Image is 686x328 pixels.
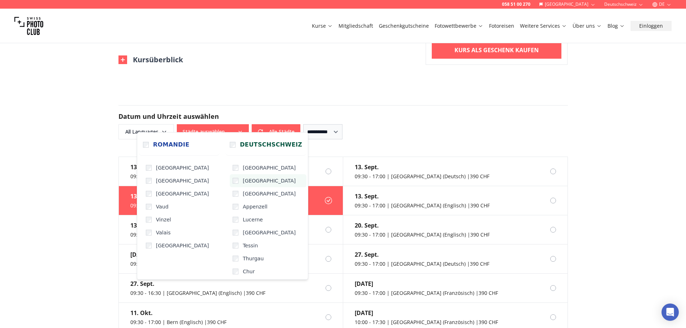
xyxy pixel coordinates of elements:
div: 09:30 - 17:00 | [GEOGRAPHIC_DATA] (Englisch) | 390 CHF [355,202,490,209]
span: [GEOGRAPHIC_DATA] [156,177,209,184]
input: [GEOGRAPHIC_DATA] [146,243,152,248]
div: 13. Sept. [130,221,274,230]
div: 09:30 - 17:00 | [GEOGRAPHIC_DATA] (Deutsch) | 390 CHF [355,173,489,180]
div: 09:30 - 17:00 | [GEOGRAPHIC_DATA] (Französisch) | 390 CHF [130,231,274,238]
div: 09:30 - 17:00 | [GEOGRAPHIC_DATA] (Englisch) | 390 CHF [355,231,490,238]
input: [GEOGRAPHIC_DATA] [233,178,238,184]
span: Thurgau [243,255,264,262]
b: Kurs als Geschenk kaufen [454,46,539,54]
a: Fotowettbewerbe [435,22,483,30]
img: Outline Close [118,55,127,64]
input: Vaud [146,204,152,210]
a: Kurse [312,22,333,30]
div: 13. Sept. [355,192,490,201]
div: 09:30 - 17:00 | [GEOGRAPHIC_DATA] (Deutsch) | 390 CHF [355,260,489,268]
button: All Languages [118,124,174,139]
div: 13. Sept. [130,192,274,201]
button: Blog [605,21,628,31]
div: 13. Sept. [130,163,265,171]
span: [GEOGRAPHIC_DATA] [156,242,209,249]
a: Weitere Services [520,22,567,30]
button: Einloggen [631,21,672,31]
input: Vinzel [146,217,152,223]
input: Tessin [233,243,238,248]
span: [GEOGRAPHIC_DATA] [156,164,209,171]
button: Alle Städte [252,124,300,139]
div: 09:30 - 17:00 | [GEOGRAPHIC_DATA] (Englisch) | 390 CHF [130,260,265,268]
input: Valais [146,230,152,235]
span: [GEOGRAPHIC_DATA] [243,229,296,236]
input: [GEOGRAPHIC_DATA] [146,165,152,171]
a: 058 51 00 270 [502,1,530,7]
input: Romandie [143,142,149,148]
div: [DATE] [355,309,498,317]
button: Mitgliedschaft [336,21,376,31]
a: Geschenkgutscheine [379,22,429,30]
div: 09:30 - 16:30 | [GEOGRAPHIC_DATA] (Englisch) | 390 CHF [130,289,265,297]
span: Vinzel [156,216,171,223]
div: 11. Okt. [130,309,227,317]
input: Chur [233,269,238,274]
input: [GEOGRAPHIC_DATA] [146,178,152,184]
input: Lucerne [233,217,238,223]
a: Fotoreisen [489,22,514,30]
span: Vaud [156,203,169,210]
input: [GEOGRAPHIC_DATA] [233,230,238,235]
a: Mitgliedschaft [338,22,373,30]
div: 09:30 - 17:00 | [GEOGRAPHIC_DATA] (Französisch) | 390 CHF [130,202,274,209]
div: Städte auswählen [137,132,308,280]
button: Weitere Services [517,21,570,31]
button: Kurse [309,21,336,31]
span: Tessin [243,242,258,249]
div: 09:30 - 17:00 | [GEOGRAPHIC_DATA] (Deutsch) | 390 CHF [130,173,265,180]
div: 27. Sept. [355,250,489,259]
span: [GEOGRAPHIC_DATA] [156,190,209,197]
a: Über uns [573,22,602,30]
img: Swiss photo club [14,12,43,40]
div: [DATE] [130,250,265,259]
div: 20. Sept. [355,221,490,230]
div: Open Intercom Messenger [662,304,679,321]
input: Deutschschweiz [230,142,236,148]
input: Thurgau [233,256,238,261]
span: Deutschschweiz [240,140,302,149]
div: 27. Sept. [130,279,265,288]
div: [DATE] [355,279,498,288]
span: Chur [243,268,255,275]
input: [GEOGRAPHIC_DATA] [233,165,238,171]
button: Fotowettbewerbe [432,21,486,31]
button: Fotoreisen [486,21,517,31]
div: 09:30 - 17:00 | [GEOGRAPHIC_DATA] (Französisch) | 390 CHF [355,289,498,297]
span: Romandie [153,140,189,149]
button: Kursüberblick [118,55,183,65]
button: Über uns [570,21,605,31]
button: Städte auswählen [177,124,249,139]
span: All Languages [120,125,173,138]
div: 10:00 - 17:30 | [GEOGRAPHIC_DATA] (Französisch) | 390 CHF [355,319,498,326]
span: [GEOGRAPHIC_DATA] [243,177,296,184]
span: [GEOGRAPHIC_DATA] [243,190,296,197]
input: [GEOGRAPHIC_DATA] [146,191,152,197]
span: Appenzell [243,203,268,210]
span: Valais [156,229,171,236]
span: [GEOGRAPHIC_DATA] [243,164,296,171]
h2: Datum und Uhrzeit auswählen [118,111,568,121]
input: [GEOGRAPHIC_DATA] [233,191,238,197]
input: Appenzell [233,204,238,210]
div: 09:30 - 17:00 | Bern (Englisch) | 390 CHF [130,319,227,326]
a: Blog [607,22,625,30]
div: 13. Sept. [355,163,489,171]
a: Kurs als Geschenk kaufen [432,41,562,59]
button: Geschenkgutscheine [376,21,432,31]
span: Lucerne [243,216,263,223]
